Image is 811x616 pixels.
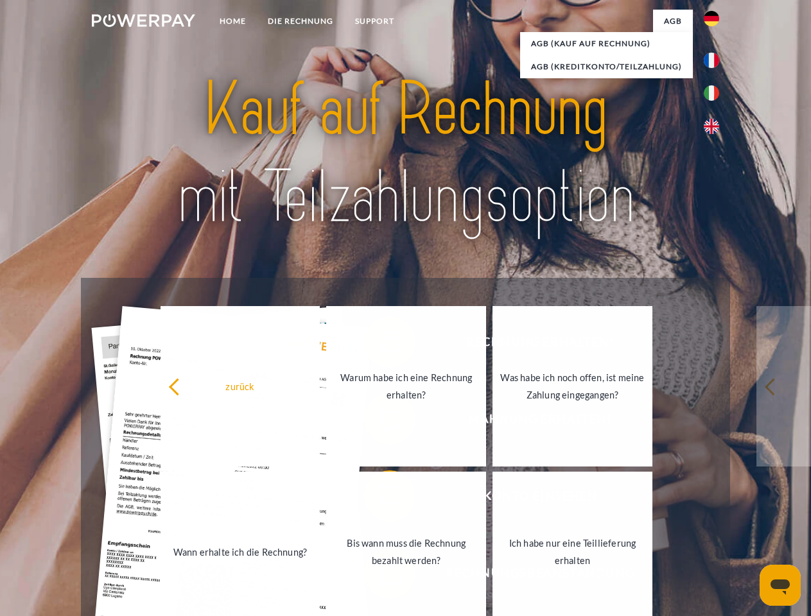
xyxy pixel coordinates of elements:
[257,10,344,33] a: DIE RECHNUNG
[334,369,478,404] div: Warum habe ich eine Rechnung erhalten?
[168,543,313,560] div: Wann erhalte ich die Rechnung?
[704,119,719,134] img: en
[209,10,257,33] a: Home
[704,53,719,68] img: fr
[500,535,645,569] div: Ich habe nur eine Teillieferung erhalten
[704,85,719,101] img: it
[344,10,405,33] a: SUPPORT
[760,565,801,606] iframe: Schaltfläche zum Öffnen des Messaging-Fensters
[123,62,688,246] img: title-powerpay_de.svg
[653,10,693,33] a: agb
[334,535,478,569] div: Bis wann muss die Rechnung bezahlt werden?
[168,377,313,395] div: zurück
[520,55,693,78] a: AGB (Kreditkonto/Teilzahlung)
[520,32,693,55] a: AGB (Kauf auf Rechnung)
[500,369,645,404] div: Was habe ich noch offen, ist meine Zahlung eingegangen?
[493,306,652,466] a: Was habe ich noch offen, ist meine Zahlung eingegangen?
[92,14,195,27] img: logo-powerpay-white.svg
[704,11,719,26] img: de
